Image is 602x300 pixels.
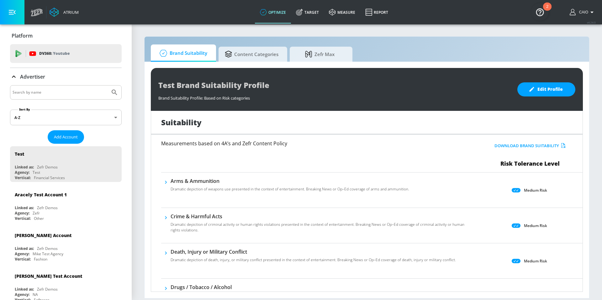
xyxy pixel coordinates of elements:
div: [PERSON_NAME] Account [15,232,71,238]
a: Atrium [50,8,79,17]
div: [PERSON_NAME] Test Account [15,273,82,279]
div: Test [15,151,24,157]
div: Fashion [34,256,47,262]
div: Aracely Test Account 1 [15,192,67,198]
div: Atrium [61,9,79,15]
button: Add Account [48,130,84,144]
div: Zefr Demos [37,287,58,292]
div: Advertiser [10,68,122,85]
span: login as: caio.bulgarelli@zefr.com [577,10,588,14]
a: Target [291,1,324,23]
div: Test [33,170,40,175]
label: Sort By [18,107,31,111]
div: Agency: [15,210,29,216]
a: optimize [255,1,291,23]
div: Aracely Test Account 1Linked as:Zefr DemosAgency:ZefrVertical:Other [10,187,122,223]
div: Crime & Harmful ActsDramatic depiction of criminal activity or human rights violations presented ... [171,213,468,237]
div: [PERSON_NAME] AccountLinked as:Zefr DemosAgency:Mike Test AgencyVertical:Fashion [10,228,122,263]
button: Open Resource Center, 2 new notifications [531,3,549,21]
div: Zefr Demos [37,246,58,251]
div: Zefr [33,210,40,216]
div: DV360: Youtube [10,44,122,63]
p: Youtube [53,50,70,57]
div: Vertical: [15,175,31,180]
div: Brand Suitability Profile: Based on Risk categories [158,92,511,101]
a: Report [360,1,393,23]
h6: Death, Injury or Military Conflict [171,248,456,255]
div: Linked as: [15,287,34,292]
div: Linked as: [15,164,34,170]
div: Mike Test Agency [33,251,63,256]
p: Advertiser [20,73,45,80]
div: Agency: [15,251,29,256]
div: Platform [10,27,122,44]
span: Add Account [54,133,78,141]
div: Linked as: [15,246,34,251]
div: Other [34,216,44,221]
div: Zefr Demos [37,205,58,210]
div: 2 [546,7,548,15]
p: Medium Risk [524,187,547,194]
p: Dramatic depiction of criminal activity or human rights violations presented in the context of en... [171,222,468,233]
button: Download Brand Suitability [493,141,567,151]
div: Agency: [15,170,29,175]
div: Financial Services [34,175,65,180]
h6: Drugs / Tobacco / Alcohol [171,284,468,291]
a: measure [324,1,360,23]
span: Content Categories [225,47,278,62]
div: A-Z [10,110,122,125]
p: DV360: [39,50,70,57]
div: Agency: [15,292,29,297]
div: Vertical: [15,256,31,262]
h6: Crime & Harmful Acts [171,213,468,220]
span: Edit Profile [530,85,563,93]
h1: Suitability [161,117,202,127]
span: Risk Tolerance Level [500,160,560,167]
div: Linked as: [15,205,34,210]
span: v 4.24.0 [587,21,596,24]
input: Search by name [13,88,108,96]
div: TestLinked as:Zefr DemosAgency:TestVertical:Financial Services [10,146,122,182]
span: Brand Suitability [157,46,207,61]
p: Medium Risk [524,258,547,264]
div: Arms & AmmunitionDramatic depiction of weapons use presented in the context of entertainment. Bre... [171,178,409,196]
h6: Arms & Ammunition [171,178,409,184]
div: Zefr Demos [37,164,58,170]
p: Medium Risk [524,222,547,229]
h6: Measurements based on 4A’s and Zefr Content Policy [161,141,442,146]
span: Zefr Max [296,47,344,62]
div: Death, Injury or Military ConflictDramatic depiction of death, injury, or military conflict prese... [171,248,456,266]
button: Edit Profile [517,82,575,96]
p: Platform [12,32,33,39]
button: Caio [570,8,596,16]
div: Vertical: [15,216,31,221]
p: Dramatic depiction of death, injury, or military conflict presented in the context of entertainme... [171,257,456,263]
div: NA [33,292,38,297]
p: Dramatic depiction of weapons use presented in the context of entertainment. Breaking News or Op–... [171,186,409,192]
